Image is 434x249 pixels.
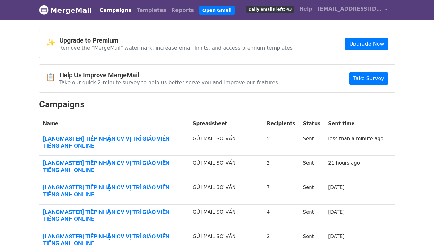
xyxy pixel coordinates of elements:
a: Campaigns [97,4,134,17]
td: GỬI MAIL SƠ VẤN [189,131,263,156]
a: [DATE] [328,234,345,239]
span: ✨ [46,38,59,47]
a: Take Survey [349,72,388,85]
a: [LANGMASTER] TIẾP NHẬN CV VỊ TRÍ GIÁO VIÊN TIẾNG ANH ONLINE [43,209,185,222]
span: [EMAIL_ADDRESS][DOMAIN_NAME] [318,5,382,13]
img: MergeMail logo [39,5,49,15]
a: Templates [134,4,169,17]
h4: Help Us Improve MergeMail [59,71,278,79]
span: 📋 [46,73,59,82]
a: [LANGMASTER] TIẾP NHẬN CV VỊ TRÍ GIÁO VIÊN TIẾNG ANH ONLINE [43,135,185,149]
span: Daily emails left: 43 [246,6,294,13]
a: [LANGMASTER] TIẾP NHẬN CV VỊ TRÍ GIÁO VIÊN TIẾNG ANH ONLINE [43,160,185,173]
td: Sent [299,131,324,156]
td: GỬI MAIL SƠ VẤN [189,156,263,180]
td: GỬI MAIL SƠ VẤN [189,204,263,229]
th: Name [39,116,189,131]
h2: Campaigns [39,99,395,110]
a: [DATE] [328,209,345,215]
th: Recipients [263,116,299,131]
a: Daily emails left: 43 [243,3,296,15]
th: Status [299,116,324,131]
td: Sent [299,180,324,204]
a: [LANGMASTER] TIẾP NHẬN CV VỊ TRÍ GIÁO VIÊN TIẾNG ANH ONLINE [43,184,185,198]
td: GỬI MAIL SƠ VẤN [189,180,263,204]
td: 7 [263,180,299,204]
th: Sent time [324,116,387,131]
h4: Upgrade to Premium [59,37,293,44]
p: Remove the "MergeMail" watermark, increase email limits, and access premium templates [59,45,293,51]
td: 2 [263,156,299,180]
td: Sent [299,156,324,180]
td: 5 [263,131,299,156]
a: 21 hours ago [328,160,360,166]
a: less than a minute ago [328,136,383,142]
td: Sent [299,204,324,229]
a: MergeMail [39,4,92,17]
a: [DATE] [328,185,345,190]
th: Spreadsheet [189,116,263,131]
a: Open Gmail [199,6,235,15]
a: [LANGMASTER] TIẾP NHẬN CV VỊ TRÍ GIÁO VIÊN TIẾNG ANH ONLINE [43,233,185,247]
a: Help [297,3,315,15]
td: 4 [263,204,299,229]
p: Take our quick 2-minute survey to help us better serve you and improve our features [59,79,278,86]
a: [EMAIL_ADDRESS][DOMAIN_NAME] [315,3,390,18]
a: Upgrade Now [345,38,388,50]
a: Reports [169,4,197,17]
